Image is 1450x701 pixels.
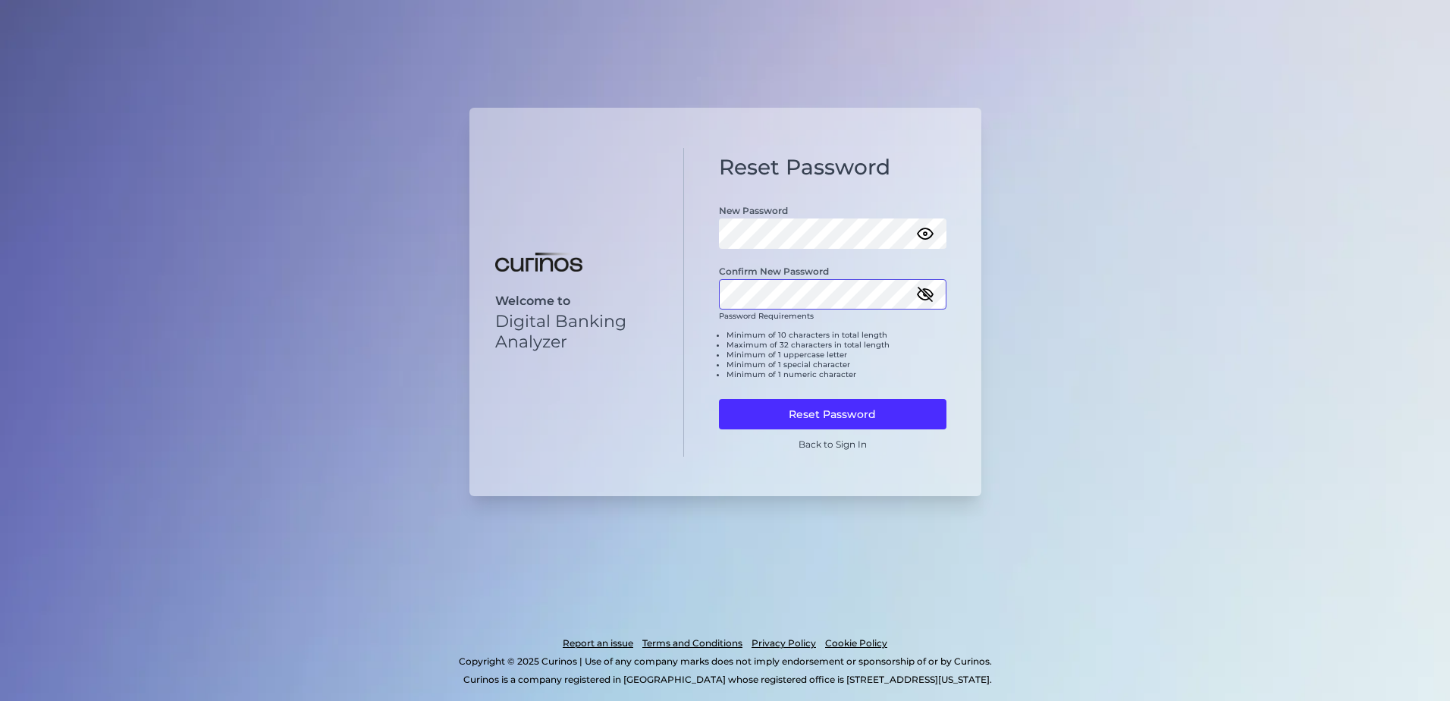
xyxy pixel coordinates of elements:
[719,311,946,391] div: Password Requirements
[727,330,946,340] li: Minimum of 10 characters in total length
[727,350,946,360] li: Minimum of 1 uppercase letter
[495,253,582,272] img: Digital Banking Analyzer
[752,634,816,652] a: Privacy Policy
[727,369,946,379] li: Minimum of 1 numeric character
[79,671,1376,689] p: Curinos is a company registered in [GEOGRAPHIC_DATA] whose registered office is [STREET_ADDRESS][...
[719,399,946,429] button: Reset Password
[495,311,658,352] p: Digital Banking Analyzer
[727,340,946,350] li: Maximum of 32 characters in total length
[563,634,633,652] a: Report an issue
[719,205,788,216] label: New Password
[495,294,658,308] p: Welcome to
[719,155,946,181] h1: Reset Password
[642,634,742,652] a: Terms and Conditions
[727,360,946,369] li: Minimum of 1 special character
[719,266,829,277] label: Confirm New Password
[825,634,887,652] a: Cookie Policy
[799,439,867,450] a: Back to Sign In
[74,652,1376,671] p: Copyright © 2025 Curinos | Use of any company marks does not imply endorsement or sponsorship of ...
